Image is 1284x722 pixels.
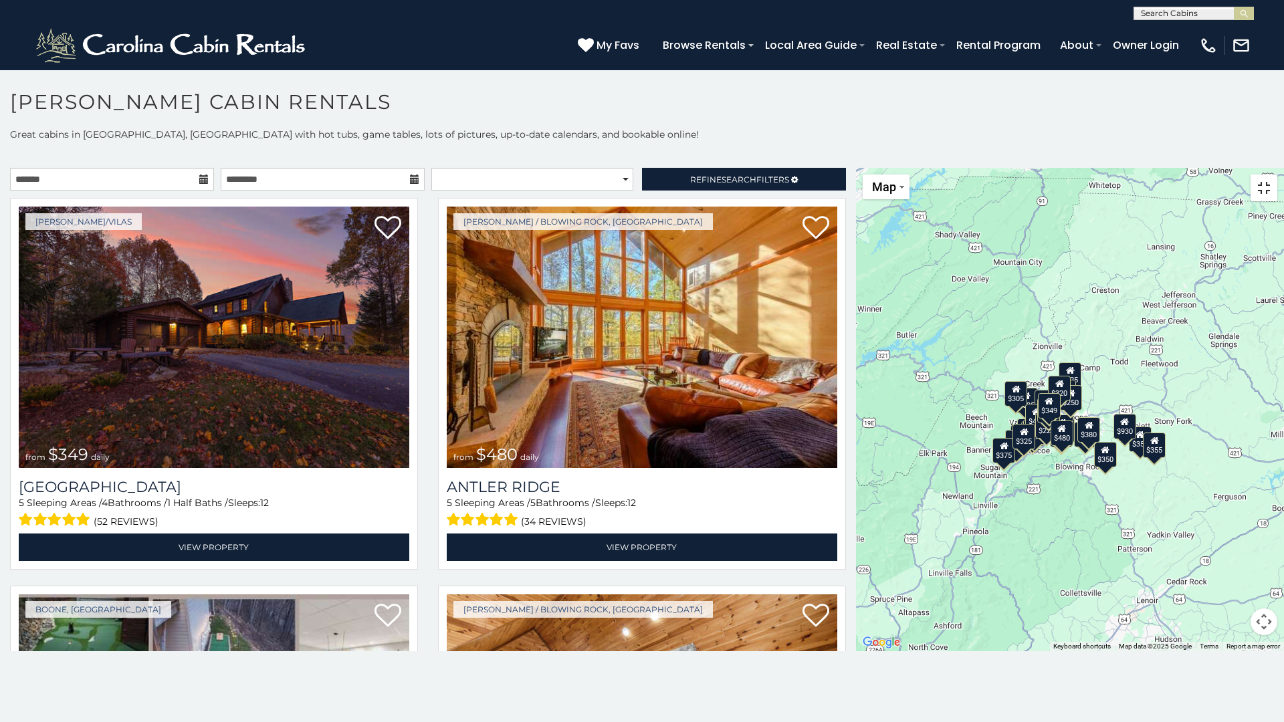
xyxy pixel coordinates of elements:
[19,207,409,468] a: Diamond Creek Lodge from $349 daily
[1143,432,1166,457] div: $355
[1232,36,1251,55] img: mail-regular-white.png
[33,25,311,66] img: White-1-2.png
[1077,416,1100,442] div: $380
[91,452,110,462] span: daily
[447,478,837,496] a: Antler Ridge
[530,497,536,509] span: 5
[642,168,846,191] a: RefineSearchFilters
[1074,421,1097,447] div: $695
[1050,420,1073,446] div: $480
[476,445,518,464] span: $480
[1051,414,1073,439] div: $395
[1012,423,1035,449] div: $325
[1005,430,1028,455] div: $330
[447,497,452,509] span: 5
[453,601,713,618] a: [PERSON_NAME] / Blowing Rock, [GEOGRAPHIC_DATA]
[1050,421,1073,447] div: $315
[690,174,789,185] span: Refine Filters
[1251,608,1277,635] button: Map camera controls
[1025,404,1048,429] div: $410
[25,213,142,230] a: [PERSON_NAME]/Vilas
[94,513,158,530] span: (52 reviews)
[520,452,539,462] span: daily
[453,213,713,230] a: [PERSON_NAME] / Blowing Rock, [GEOGRAPHIC_DATA]
[374,602,401,630] a: Add to favorites
[992,438,1015,463] div: $375
[722,174,756,185] span: Search
[1059,362,1081,387] div: $525
[872,180,896,194] span: Map
[1059,385,1082,410] div: $250
[447,496,837,530] div: Sleeping Areas / Bathrooms / Sleeps:
[167,497,228,509] span: 1 Half Baths /
[19,533,409,561] a: View Property
[260,497,269,509] span: 12
[1037,397,1060,423] div: $210
[950,33,1047,57] a: Rental Program
[1199,36,1218,55] img: phone-regular-white.png
[25,452,45,462] span: from
[1053,642,1111,651] button: Keyboard shortcuts
[802,602,829,630] a: Add to favorites
[447,207,837,468] img: Antler Ridge
[1200,642,1218,650] a: Terms (opens in new tab)
[1048,375,1071,400] div: $320
[1035,390,1057,415] div: $565
[19,497,24,509] span: 5
[19,478,409,496] a: [GEOGRAPHIC_DATA]
[453,452,473,462] span: from
[758,33,863,57] a: Local Area Guide
[1251,174,1277,201] button: Toggle fullscreen view
[1053,33,1100,57] a: About
[102,497,108,509] span: 4
[863,174,909,199] button: Change map style
[19,496,409,530] div: Sleeping Areas / Bathrooms / Sleeps:
[1094,441,1117,467] div: $350
[1226,642,1280,650] a: Report a map error
[627,497,636,509] span: 12
[1129,426,1152,451] div: $355
[859,634,903,651] img: Google
[597,37,639,53] span: My Favs
[25,601,171,618] a: Boone, [GEOGRAPHIC_DATA]
[521,513,586,530] span: (34 reviews)
[859,634,903,651] a: Open this area in Google Maps (opens a new window)
[1035,413,1058,439] div: $225
[578,37,643,54] a: My Favs
[802,215,829,243] a: Add to favorites
[19,478,409,496] h3: Diamond Creek Lodge
[1113,413,1136,439] div: $930
[656,33,752,57] a: Browse Rentals
[374,215,401,243] a: Add to favorites
[1038,393,1061,418] div: $349
[1119,642,1192,650] span: Map data ©2025 Google
[1106,33,1186,57] a: Owner Login
[447,533,837,561] a: View Property
[869,33,944,57] a: Real Estate
[48,445,88,464] span: $349
[1004,380,1027,406] div: $305
[19,207,409,468] img: Diamond Creek Lodge
[447,207,837,468] a: Antler Ridge from $480 daily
